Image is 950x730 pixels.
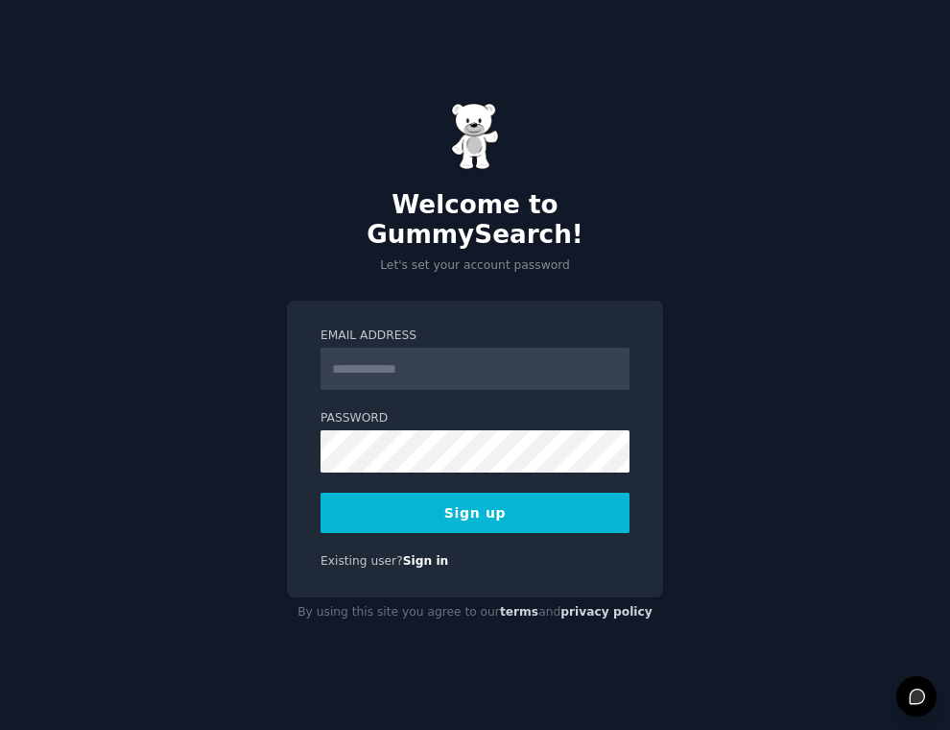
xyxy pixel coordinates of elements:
[287,597,663,628] div: By using this site you agree to our and
[321,493,629,533] button: Sign up
[321,328,629,345] label: Email Address
[500,605,538,619] a: terms
[451,103,499,170] img: Gummy Bear
[321,410,629,427] label: Password
[403,554,449,568] a: Sign in
[560,605,653,619] a: privacy policy
[287,257,663,275] p: Let's set your account password
[321,554,403,568] span: Existing user?
[287,190,663,251] h2: Welcome to GummySearch!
